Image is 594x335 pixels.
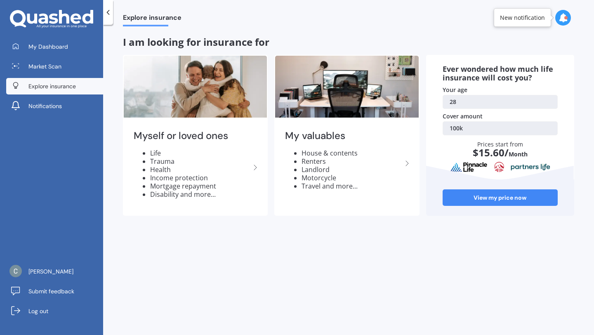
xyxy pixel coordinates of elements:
[150,157,250,165] li: Trauma
[28,287,74,295] span: Submit feedback
[6,303,103,319] a: Log out
[28,82,76,90] span: Explore insurance
[150,182,250,190] li: Mortgage repayment
[511,163,550,171] img: partnersLife
[443,189,558,206] a: View my price now
[494,162,504,172] img: aia
[302,165,402,174] li: Landlord
[150,165,250,174] li: Health
[443,95,558,109] a: 28
[302,182,402,190] li: Travel and more...
[6,263,103,280] a: [PERSON_NAME]
[443,112,558,120] div: Cover amount
[123,35,269,49] span: I am looking for insurance for
[150,174,250,182] li: Income protection
[450,162,488,172] img: pinnacle
[302,157,402,165] li: Renters
[28,267,73,276] span: [PERSON_NAME]
[150,190,250,198] li: Disability and more...
[123,14,181,25] span: Explore insurance
[473,146,509,159] span: $ 15.60 /
[28,62,61,71] span: Market Scan
[443,86,558,94] div: Your age
[302,174,402,182] li: Motorcycle
[6,283,103,300] a: Submit feedback
[134,130,250,142] h2: Myself or loved ones
[150,149,250,157] li: Life
[28,102,62,110] span: Notifications
[275,56,418,118] img: My valuables
[6,98,103,114] a: Notifications
[6,78,103,94] a: Explore insurance
[6,38,103,55] a: My Dashboard
[124,56,267,118] img: Myself or loved ones
[9,265,22,277] img: ACg8ocJRIO6RoMnUmvUE2o_eJX1sY3mxUFzPohZSL8Fove_evKtlZg=s96-c
[509,150,528,158] span: Month
[28,42,68,51] span: My Dashboard
[443,65,558,83] div: Ever wondered how much life insurance will cost you?
[443,121,558,135] a: 100k
[302,149,402,157] li: House & contents
[285,130,402,142] h2: My valuables
[28,307,48,315] span: Log out
[6,58,103,75] a: Market Scan
[447,140,554,166] div: Prices start from
[500,14,545,22] div: New notification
